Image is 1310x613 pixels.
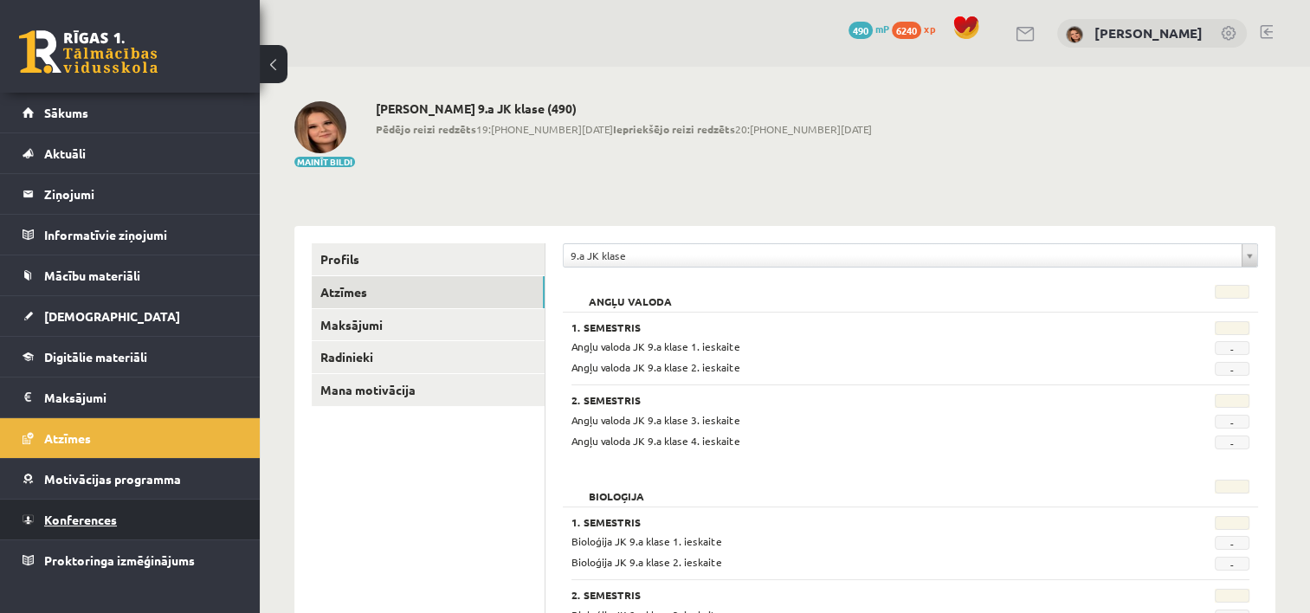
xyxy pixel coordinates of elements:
legend: Maksājumi [44,377,238,417]
span: - [1215,436,1249,449]
span: - [1215,536,1249,550]
a: Atzīmes [23,418,238,458]
span: xp [924,22,935,35]
span: Angļu valoda JK 9.a klase 1. ieskaite [571,339,740,353]
span: 9.a JK klase [571,244,1235,267]
a: Ziņojumi [23,174,238,214]
span: Angļu valoda JK 9.a klase 3. ieskaite [571,413,740,427]
span: Angļu valoda JK 9.a klase 2. ieskaite [571,360,740,374]
a: 9.a JK klase [564,244,1257,267]
span: Bioloģija JK 9.a klase 1. ieskaite [571,534,722,548]
h2: Angļu valoda [571,285,689,302]
img: Kendija Anete Kraukle [294,101,346,153]
span: Digitālie materiāli [44,349,147,365]
span: - [1215,341,1249,355]
a: Radinieki [312,341,545,373]
span: Sākums [44,105,88,120]
h2: Bioloģija [571,480,661,497]
span: - [1215,362,1249,376]
img: Kendija Anete Kraukle [1066,26,1083,43]
h3: 2. Semestris [571,589,1132,601]
span: mP [875,22,889,35]
a: Atzīmes [312,276,545,308]
span: 19:[PHONE_NUMBER][DATE] 20:[PHONE_NUMBER][DATE] [376,121,872,137]
span: Motivācijas programma [44,471,181,487]
legend: Informatīvie ziņojumi [44,215,238,255]
h3: 2. Semestris [571,394,1132,406]
a: [PERSON_NAME] [1094,24,1203,42]
a: Rīgas 1. Tālmācības vidusskola [19,30,158,74]
a: Motivācijas programma [23,459,238,499]
a: Digitālie materiāli [23,337,238,377]
h2: [PERSON_NAME] 9.a JK klase (490) [376,101,872,116]
span: Aktuāli [44,145,86,161]
a: Konferences [23,500,238,539]
b: Iepriekšējo reizi redzēts [613,122,735,136]
a: Proktoringa izmēģinājums [23,540,238,580]
a: [DEMOGRAPHIC_DATA] [23,296,238,336]
h3: 1. Semestris [571,321,1132,333]
span: - [1215,415,1249,429]
a: Mācību materiāli [23,255,238,295]
a: Maksājumi [23,377,238,417]
span: Bioloģija JK 9.a klase 2. ieskaite [571,555,722,569]
h3: 1. Semestris [571,516,1132,528]
a: Profils [312,243,545,275]
a: 490 mP [849,22,889,35]
b: Pēdējo reizi redzēts [376,122,476,136]
a: Sākums [23,93,238,132]
legend: Ziņojumi [44,174,238,214]
span: [DEMOGRAPHIC_DATA] [44,308,180,324]
span: 6240 [892,22,921,39]
span: Proktoringa izmēģinājums [44,552,195,568]
span: Atzīmes [44,430,91,446]
a: 6240 xp [892,22,944,35]
a: Informatīvie ziņojumi [23,215,238,255]
span: Mācību materiāli [44,268,140,283]
span: Konferences [44,512,117,527]
span: - [1215,557,1249,571]
a: Aktuāli [23,133,238,173]
a: Maksājumi [312,309,545,341]
span: 490 [849,22,873,39]
button: Mainīt bildi [294,157,355,167]
span: Angļu valoda JK 9.a klase 4. ieskaite [571,434,740,448]
a: Mana motivācija [312,374,545,406]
